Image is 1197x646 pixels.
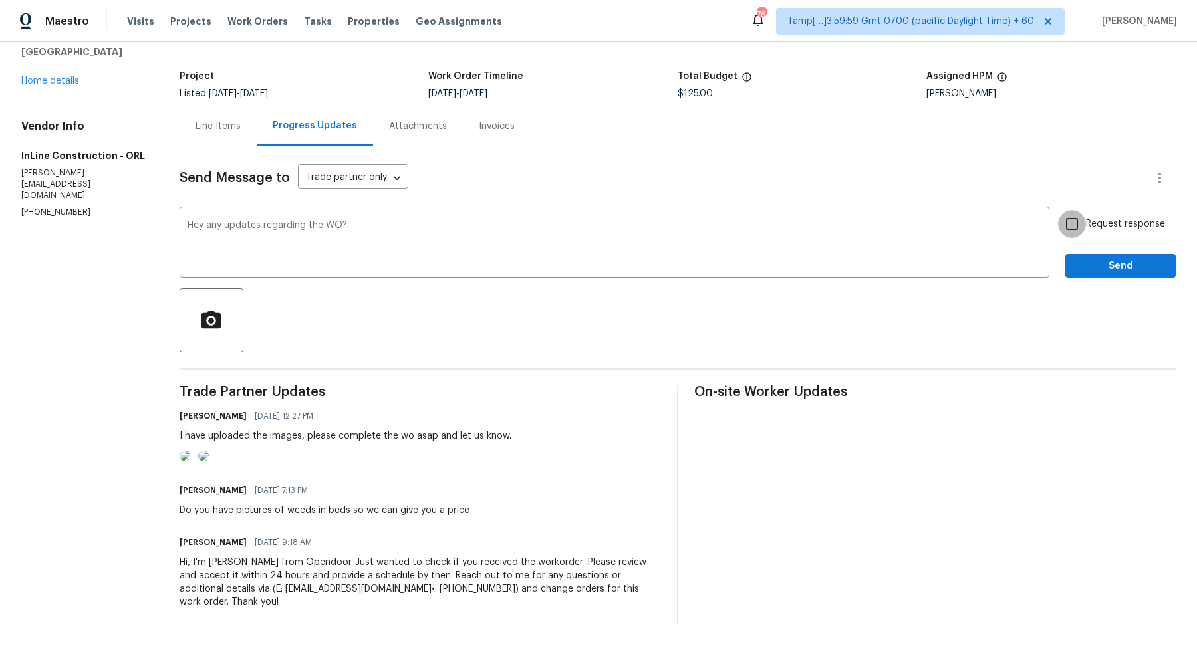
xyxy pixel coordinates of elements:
h5: Total Budget [678,72,737,81]
div: I have uploaded the images, please complete the wo asap and let us know. [180,429,511,443]
div: Progress Updates [273,119,357,132]
div: Line Items [196,120,241,133]
div: Attachments [389,120,447,133]
h5: Project [180,72,214,81]
h4: Vendor Info [21,120,148,133]
span: - [428,89,487,98]
span: Tamp[…]3:59:59 Gmt 0700 (pacific Daylight Time) + 60 [787,15,1034,28]
h5: Work Order Timeline [428,72,523,81]
span: [DATE] [240,89,268,98]
div: Do you have pictures of weeds in beds so we can give you a price [180,504,469,517]
span: Listed [180,89,268,98]
span: On-site Worker Updates [694,385,1176,399]
span: [DATE] [460,89,487,98]
span: The hpm assigned to this work order. [997,72,1007,89]
button: Send [1065,254,1176,278]
h6: [PERSON_NAME] [180,484,247,497]
span: Request response [1086,217,1165,231]
div: Trade partner only [298,167,408,189]
span: Maestro [45,15,89,28]
span: - [209,89,268,98]
p: [PHONE_NUMBER] [21,207,148,218]
span: Tasks [304,17,332,26]
span: The total cost of line items that have been proposed by Opendoor. This sum includes line items th... [741,72,752,89]
textarea: Hey any updates regarding the WO? [188,221,1041,267]
span: Projects [170,15,211,28]
div: [PERSON_NAME] [926,89,1176,98]
span: [DATE] 9:18 AM [255,536,312,549]
h6: [PERSON_NAME] [180,409,247,423]
span: [DATE] [209,89,237,98]
span: $125.00 [678,89,713,98]
span: Properties [348,15,400,28]
span: [DATE] [428,89,456,98]
span: [PERSON_NAME] [1097,15,1177,28]
a: Home details [21,76,79,86]
h5: Assigned HPM [926,72,993,81]
span: Trade Partner Updates [180,385,661,399]
span: Work Orders [227,15,288,28]
div: Hi, I'm [PERSON_NAME] from Opendoor. Just wanted to check if you received the workorder .Please r... [180,556,661,609]
span: [DATE] 12:27 PM [255,409,313,423]
h5: [GEOGRAPHIC_DATA] [21,45,148,58]
span: Send Message to [180,171,290,185]
div: 763 [757,8,766,21]
span: Visits [127,15,154,28]
span: Send [1076,258,1165,274]
div: Invoices [479,120,515,133]
p: [PERSON_NAME][EMAIL_ADDRESS][DOMAIN_NAME] [21,167,148,201]
h5: InLine Construction - ORL [21,149,148,162]
span: [DATE] 7:13 PM [255,484,308,497]
h6: [PERSON_NAME] [180,536,247,549]
span: Geo Assignments [416,15,502,28]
